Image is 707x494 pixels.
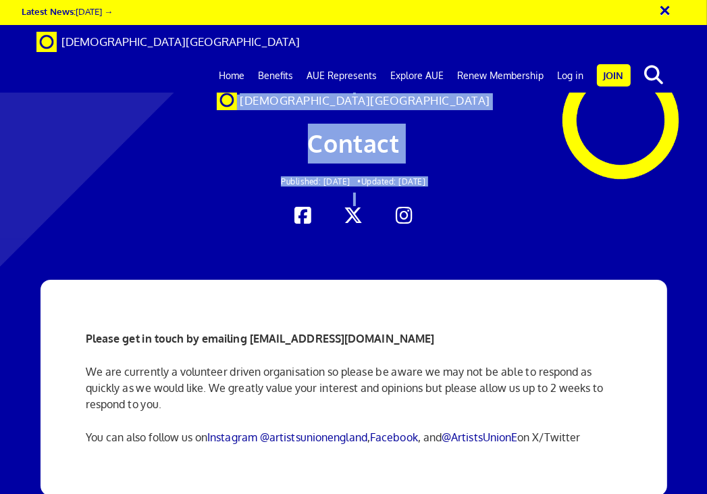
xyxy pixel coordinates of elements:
a: Latest News:[DATE] → [22,5,113,17]
span: Published: [DATE] • [281,176,361,187]
strong: Latest News: [22,5,76,17]
p: We are currently a volunteer driven organisation so please be aware we may not be able to respond... [86,364,621,412]
button: search [633,61,675,89]
a: Explore AUE [384,59,451,93]
strong: Please get in touch by emailing [EMAIL_ADDRESS][DOMAIN_NAME] [86,332,435,345]
span: [DEMOGRAPHIC_DATA][GEOGRAPHIC_DATA] [240,93,490,107]
a: Benefits [252,59,300,93]
a: Instagram @artistsunionengland [207,430,367,444]
a: Facebook [370,430,418,444]
a: Renew Membership [451,59,551,93]
a: @ArtistsUnionE [442,430,517,444]
a: Home [213,59,252,93]
span: [DEMOGRAPHIC_DATA][GEOGRAPHIC_DATA] [62,34,300,49]
a: Brand [DEMOGRAPHIC_DATA][GEOGRAPHIC_DATA] [26,25,311,59]
span: Contact [308,128,400,158]
a: Join [597,64,631,87]
p: You can also follow us on , , and on X/Twitter [86,429,621,445]
a: Log in [551,59,591,93]
a: AUE Represents [300,59,384,93]
h2: Updated: [DATE] [145,177,562,186]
